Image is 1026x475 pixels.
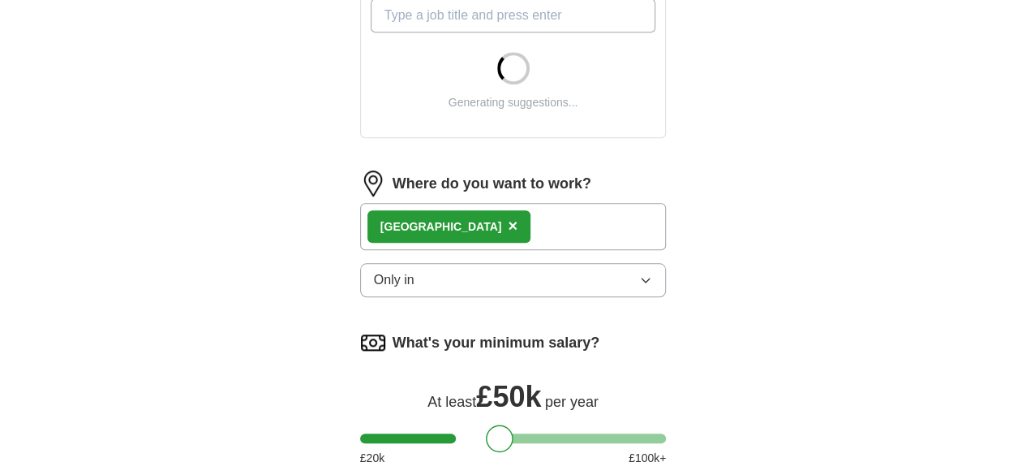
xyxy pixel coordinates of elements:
[360,263,667,297] button: Only in
[545,394,599,410] span: per year
[449,94,578,111] div: Generating suggestions...
[360,330,386,356] img: salary.png
[427,394,476,410] span: At least
[508,214,517,239] button: ×
[629,450,666,467] span: £ 100 k+
[360,450,384,467] span: £ 20 k
[476,380,541,413] span: £ 50k
[393,173,591,195] label: Where do you want to work?
[508,217,517,235] span: ×
[393,332,599,354] label: What's your minimum salary?
[374,270,414,290] span: Only in
[360,171,386,196] img: location.png
[380,218,502,235] div: [GEOGRAPHIC_DATA]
